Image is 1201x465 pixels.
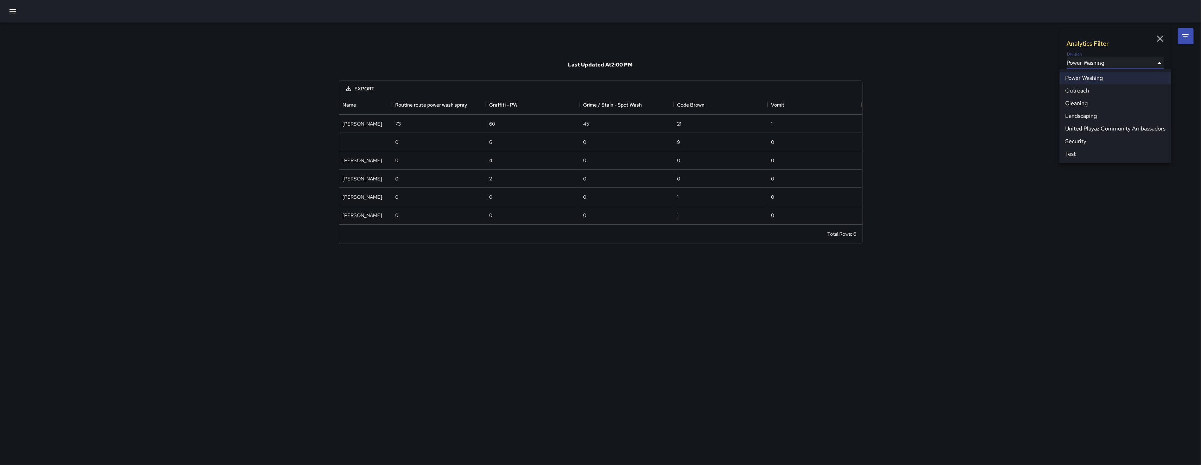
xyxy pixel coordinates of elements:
li: Power Washing [1060,72,1171,84]
li: United Playaz Community Ambassadors [1060,122,1171,135]
li: Outreach [1060,84,1171,97]
li: Security [1060,135,1171,148]
li: Test [1060,148,1171,160]
li: Landscaping [1060,110,1171,122]
li: Cleaning [1060,97,1171,110]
